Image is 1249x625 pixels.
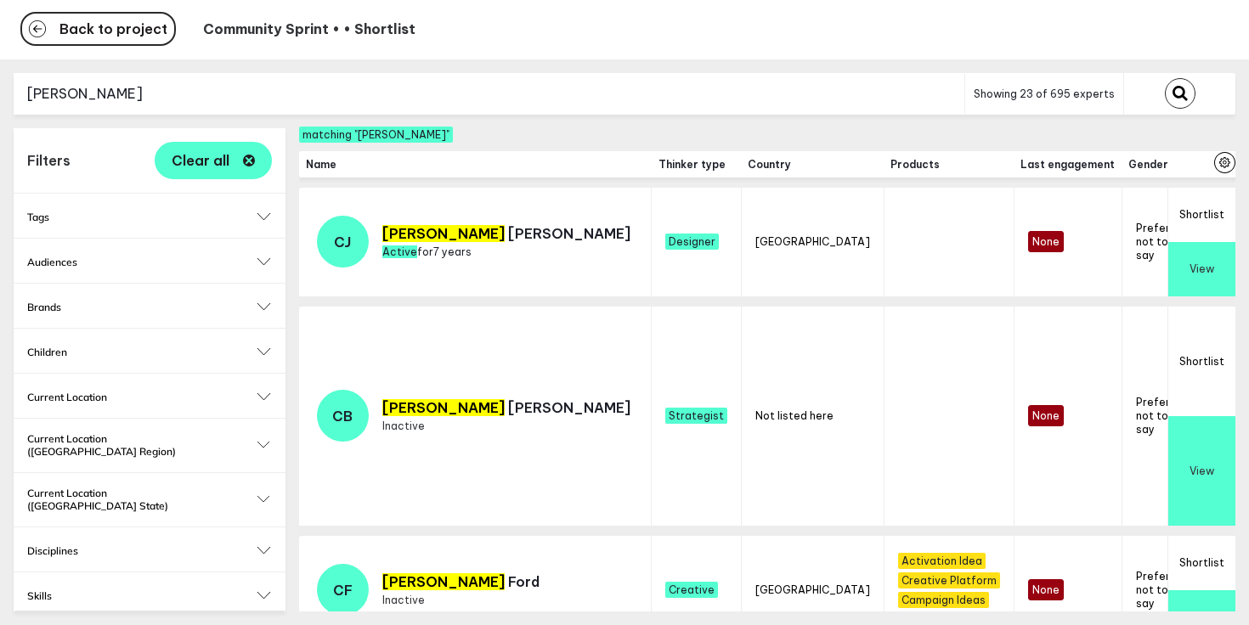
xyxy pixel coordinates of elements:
[334,234,351,251] span: CJ
[332,408,353,425] span: CB
[333,582,353,599] span: CF
[974,87,1115,100] span: Showing 23 of 695 experts
[299,127,453,143] span: matching "chris"
[27,589,272,602] button: Skills
[1020,158,1115,171] span: Last engagement
[382,225,505,242] mark: [PERSON_NAME]
[1136,396,1170,436] span: Prefer not to say
[1136,222,1170,262] span: Prefer not to say
[1168,416,1235,526] button: View
[1028,579,1064,600] span: None
[27,432,272,458] button: Current Location ([GEOGRAPHIC_DATA] Region)
[1136,570,1170,610] span: Prefer not to say
[382,225,630,242] p: [PERSON_NAME]
[306,158,645,171] span: Name
[382,573,540,590] p: Ford
[1168,536,1235,590] button: Shortlist
[27,256,272,268] button: Audiences
[172,154,229,167] span: Clear all
[665,234,719,250] span: Designer
[1028,231,1064,252] span: None
[27,346,272,358] button: Children
[1128,158,1183,171] span: Gender
[27,487,272,512] button: Current Location ([GEOGRAPHIC_DATA] State)
[1168,242,1235,296] button: View
[27,544,272,557] button: Disciplines
[898,553,986,569] span: Activation Idea
[382,245,472,258] span: for 7 years
[665,408,727,424] span: Strategist
[382,399,505,416] mark: [PERSON_NAME]
[155,142,272,179] button: Clear all
[898,572,1000,588] span: Creative Platform
[59,22,167,36] span: Back to project
[382,573,505,590] mark: [PERSON_NAME]
[755,583,870,596] span: [GEOGRAPHIC_DATA]
[27,152,71,169] h1: Filters
[20,12,176,46] button: Back to project
[27,211,272,223] button: Tags
[382,594,425,606] span: Inactive
[382,419,425,432] span: Inactive
[1028,405,1064,426] span: None
[27,301,272,313] button: Brands
[748,158,877,171] span: Country
[890,158,1007,171] span: Products
[755,409,834,422] span: Not listed here
[1168,188,1235,242] button: Shortlist
[203,20,415,37] p: Community Sprint • • Shortlist
[755,235,870,248] span: [GEOGRAPHIC_DATA]
[665,582,718,598] span: Creative
[658,158,734,171] span: Thinker type
[27,391,272,403] button: Current Location
[382,399,630,416] p: [PERSON_NAME]
[898,592,989,608] span: Campaign Ideas
[382,245,417,258] span: Active
[14,73,964,115] input: Search for name, tags and keywords here...
[1168,307,1235,416] button: Shortlist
